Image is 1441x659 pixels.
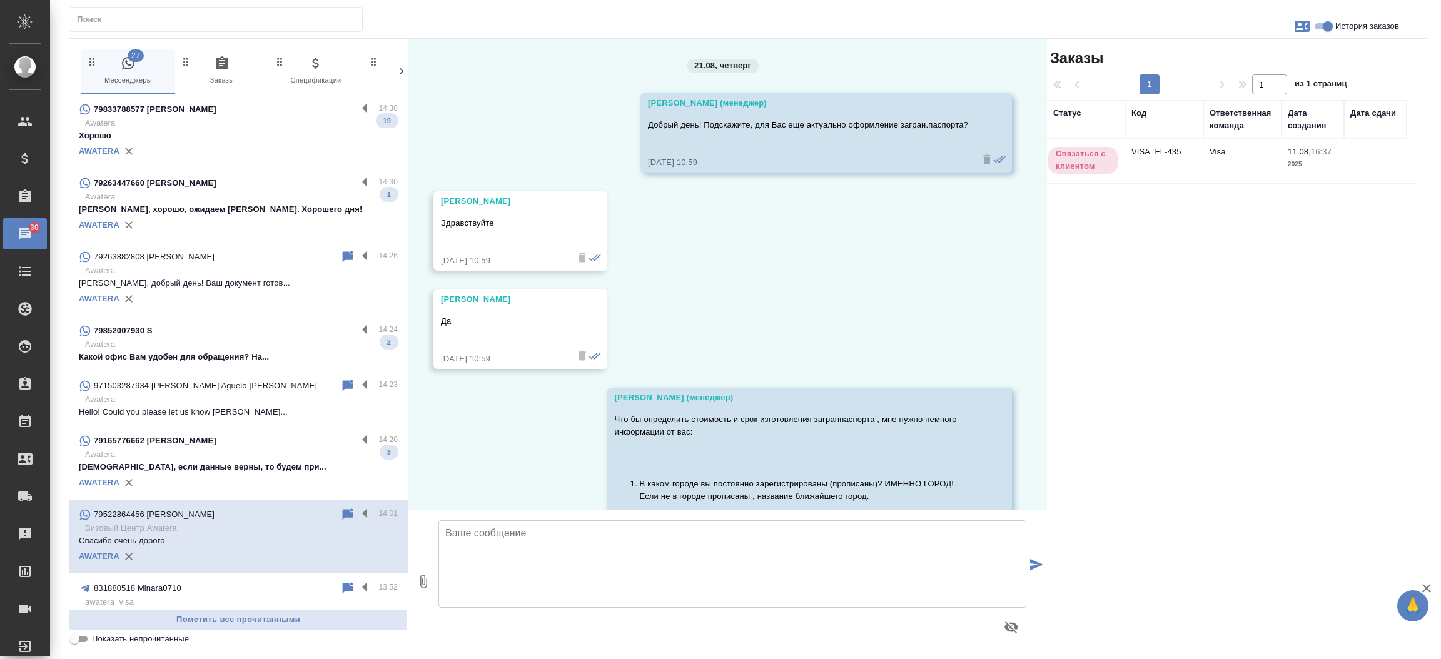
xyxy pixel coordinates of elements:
[380,336,398,348] span: 2
[378,102,398,114] p: 14:30
[94,380,317,392] p: 971503287934 [PERSON_NAME] Aguelo [PERSON_NAME]
[378,176,398,188] p: 14:30
[85,448,398,461] p: Awatera
[119,473,138,492] button: Удалить привязку
[380,188,398,201] span: 1
[69,94,408,168] div: 79833788577 [PERSON_NAME]14:30AwateraХорошо19AWATERA
[69,168,408,242] div: 79263447660 [PERSON_NAME]14:30Awatera[PERSON_NAME], хорошо, ожидаем [PERSON_NAME]. Хорошего дня!1...
[1288,147,1311,156] p: 11.08,
[1311,147,1332,156] p: 16:37
[94,103,216,116] p: 79833788577 [PERSON_NAME]
[441,195,564,208] div: [PERSON_NAME]
[85,117,398,129] p: Awatera
[85,596,398,608] p: awatera_visa
[1397,590,1428,621] button: 🙏
[79,220,119,229] a: AWATERA
[378,323,398,336] p: 14:24
[376,114,398,127] span: 19
[340,378,355,393] div: Пометить непрочитанным
[85,191,398,203] p: Awatera
[648,97,968,109] div: [PERSON_NAME] (менеджер)
[274,56,358,86] span: Спецификации
[69,371,408,426] div: 971503287934 [PERSON_NAME] Aguelo [PERSON_NAME]14:23AwateraHello! Could you please let us know [P...
[378,378,398,391] p: 14:23
[648,156,968,169] div: [DATE] 10:59
[378,433,398,446] p: 14:20
[69,609,408,631] button: Пометить все прочитанными
[69,573,408,628] div: 831880518 Minara071013:52awatera_visaМеня зовут [PERSON_NAME], Ваш визовый менедж...
[441,217,564,229] p: Здравствуйте
[79,478,119,487] a: AWATERA
[368,56,452,86] span: Клиенты
[85,393,398,406] p: Awatera
[1053,107,1081,119] div: Статус
[378,507,398,520] p: 14:01
[79,146,119,156] a: AWATERA
[340,507,355,522] div: Пометить непрочитанным
[615,391,969,404] div: [PERSON_NAME] (менеджер)
[640,478,969,503] p: В каком городе вы постоянно зарегистрированы (прописаны)? ИМЕННО ГОРОД! Если не в городе прописан...
[1047,48,1103,68] span: Заказы
[77,11,362,28] input: Поиск
[380,446,398,458] span: 3
[441,254,564,267] div: [DATE] 10:59
[85,522,398,535] p: Визовый Центр Awatera
[996,612,1026,642] button: Предпросмотр
[180,56,264,86] span: Заказы
[94,508,215,521] p: 79522864456 [PERSON_NAME]
[79,535,398,547] p: Спасибо очень дорого
[79,406,398,418] p: Hello! Could you please let us know [PERSON_NAME]...
[85,264,398,277] p: Awatera
[79,351,398,363] p: Какой офис Вам удобен для обращения? На...
[1287,11,1317,41] button: Заявки
[79,129,398,142] p: Хорошо
[340,581,355,596] div: Пометить непрочитанным
[86,56,170,86] span: Мессенджеры
[1288,158,1338,171] p: 2025
[1402,593,1423,619] span: 🙏
[180,56,192,68] svg: Зажми и перетащи, чтобы поменять порядок вкладок
[79,608,398,621] p: Меня зовут [PERSON_NAME], Ваш визовый менедж...
[79,203,398,216] p: [PERSON_NAME], хорошо, ожидаем [PERSON_NAME]. Хорошего дня!
[94,324,153,337] p: 79852007930 S
[378,581,398,593] p: 13:52
[3,218,47,249] a: 30
[1131,107,1146,119] div: Код
[694,59,751,72] p: 21.08, четверг
[94,177,216,189] p: 79263447660 [PERSON_NAME]
[615,413,969,438] p: Что бы определить стоимость и срок изготовления загранпаспорта , мне нужно немного информации от ...
[86,56,98,68] svg: Зажми и перетащи, чтобы поменять порядок вкладок
[69,316,408,371] div: 79852007930 S14:24AwateraКакой офис Вам удобен для обращения? На...2
[1056,148,1110,173] p: Связаться с клиентом
[94,435,216,447] p: 79165776662 [PERSON_NAME]
[119,142,138,161] button: Удалить привязку
[441,353,564,365] div: [DATE] 10:59
[1295,76,1347,94] span: из 1 страниц
[69,500,408,573] div: 79522864456 [PERSON_NAME]14:01Визовый Центр AwateraСпасибо очень дорогоAWATERA
[648,119,968,131] p: Добрый день! Подскажите, для Вас еще актуально оформление загран.паспорта?
[441,315,564,328] p: Да
[69,242,408,316] div: 79263882808 [PERSON_NAME]14:26Awatera[PERSON_NAME], добрый день! Ваш документ готов...AWATERA
[69,426,408,500] div: 79165776662 [PERSON_NAME]14:20Awatera[DEMOGRAPHIC_DATA], если данные верны, то будем при...3AWATERA
[378,249,398,262] p: 14:26
[119,547,138,566] button: Удалить привязку
[23,221,46,234] span: 30
[94,251,215,263] p: 79263882808 [PERSON_NAME]
[79,461,398,473] p: [DEMOGRAPHIC_DATA], если данные верны, то будем при...
[79,277,398,289] p: [PERSON_NAME], добрый день! Ваш документ готов...
[79,294,119,303] a: AWATERA
[119,289,138,308] button: Удалить привязку
[1288,107,1338,132] div: Дата создания
[85,338,398,351] p: Awatera
[79,551,119,561] a: AWATERA
[119,216,138,234] button: Удалить привязку
[1203,139,1282,183] td: Visa
[1125,139,1203,183] td: VISA_FL-435
[1335,20,1399,33] span: История заказов
[441,293,564,306] div: [PERSON_NAME]
[76,613,401,627] span: Пометить все прочитанными
[1350,107,1396,119] div: Дата сдачи
[368,56,380,68] svg: Зажми и перетащи, чтобы поменять порядок вкладок
[92,633,189,645] span: Показать непрочитанные
[1210,107,1275,132] div: Ответственная команда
